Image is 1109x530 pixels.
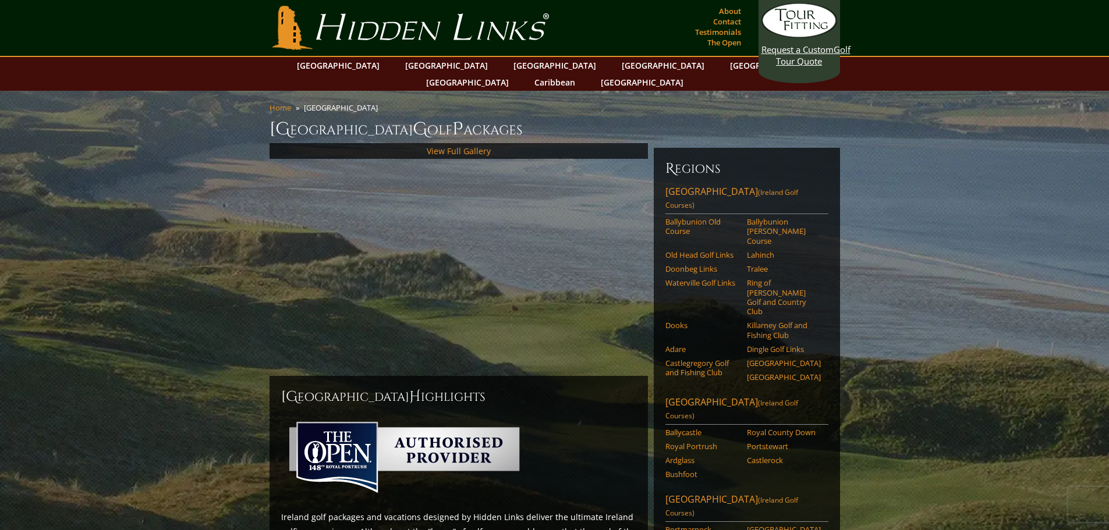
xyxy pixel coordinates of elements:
a: Royal County Down [747,428,821,437]
a: Tralee [747,264,821,273]
a: Bushfoot [665,469,739,479]
a: Ballybunion Old Course [665,217,739,236]
a: Testimonials [692,24,744,40]
a: Ballycastle [665,428,739,437]
li: [GEOGRAPHIC_DATA] [304,102,382,113]
a: Castlerock [747,456,821,465]
a: [GEOGRAPHIC_DATA] [508,57,602,74]
a: [GEOGRAPHIC_DATA](Ireland Golf Courses) [665,493,828,522]
h2: [GEOGRAPHIC_DATA] ighlights [281,387,636,406]
span: H [409,387,421,406]
a: Contact [710,13,744,30]
a: [GEOGRAPHIC_DATA] [724,57,819,74]
a: Request a CustomGolf Tour Quote [761,3,837,67]
a: [GEOGRAPHIC_DATA] [420,74,515,91]
span: (Ireland Golf Courses) [665,398,798,421]
a: [GEOGRAPHIC_DATA] [616,57,710,74]
a: [GEOGRAPHIC_DATA] [291,57,385,74]
a: Adare [665,344,739,354]
a: Ring of [PERSON_NAME] Golf and Country Club [747,278,821,316]
a: Dingle Golf Links [747,344,821,354]
span: G [413,118,427,141]
span: (Ireland Golf Courses) [665,187,798,210]
a: Waterville Golf Links [665,278,739,287]
span: Request a Custom [761,44,834,55]
a: [GEOGRAPHIC_DATA](Ireland Golf Courses) [665,185,828,214]
a: Old Head Golf Links [665,250,739,259]
a: Doonbeg Links [665,264,739,273]
a: [GEOGRAPHIC_DATA] [747,358,821,368]
a: The Open [704,34,744,51]
a: Lahinch [747,250,821,259]
a: [GEOGRAPHIC_DATA] [399,57,494,74]
span: P [452,118,463,141]
a: Dooks [665,321,739,330]
a: Ballybunion [PERSON_NAME] Course [747,217,821,246]
a: Portstewart [747,442,821,451]
a: [GEOGRAPHIC_DATA](Ireland Golf Courses) [665,396,828,425]
h6: Regions [665,159,828,178]
h1: [GEOGRAPHIC_DATA] olf ackages [270,118,840,141]
a: Home [270,102,291,113]
span: (Ireland Golf Courses) [665,495,798,518]
a: Ardglass [665,456,739,465]
a: Castlegregory Golf and Fishing Club [665,358,739,378]
a: View Full Gallery [427,145,491,156]
a: [GEOGRAPHIC_DATA] [595,74,689,91]
a: About [716,3,744,19]
a: Killarney Golf and Fishing Club [747,321,821,340]
a: Royal Portrush [665,442,739,451]
a: [GEOGRAPHIC_DATA] [747,372,821,382]
a: Caribbean [529,74,581,91]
